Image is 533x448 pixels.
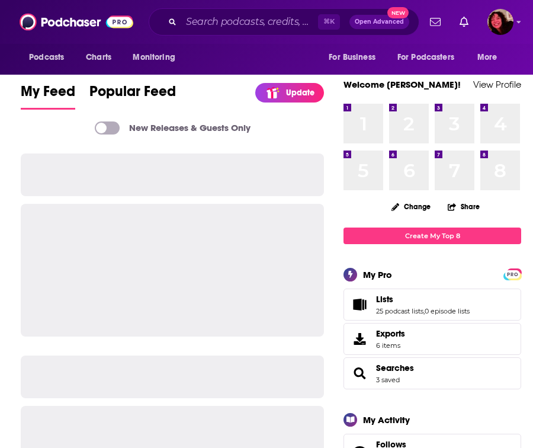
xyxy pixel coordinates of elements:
[349,15,409,29] button: Open AdvancedNew
[363,414,410,425] div: My Activity
[473,79,521,90] a: View Profile
[363,269,392,280] div: My Pro
[425,307,470,315] a: 0 episode lists
[343,323,521,355] a: Exports
[149,8,419,36] div: Search podcasts, credits, & more...
[376,307,423,315] a: 25 podcast lists
[469,46,512,69] button: open menu
[376,294,393,305] span: Lists
[181,12,318,31] input: Search podcasts, credits, & more...
[348,365,371,382] a: Searches
[21,82,75,107] span: My Feed
[95,121,251,135] a: New Releases & Guests Only
[505,270,519,279] span: PRO
[89,82,176,107] span: Popular Feed
[20,11,133,33] img: Podchaser - Follow, Share and Rate Podcasts
[21,46,79,69] button: open menu
[455,12,473,32] a: Show notifications dropdown
[477,49,497,66] span: More
[397,49,454,66] span: For Podcasters
[387,7,409,18] span: New
[505,269,519,278] a: PRO
[133,49,175,66] span: Monitoring
[423,307,425,315] span: ,
[425,12,445,32] a: Show notifications dropdown
[86,49,111,66] span: Charts
[376,341,405,350] span: 6 items
[355,19,404,25] span: Open Advanced
[376,363,414,373] a: Searches
[343,79,461,90] a: Welcome [PERSON_NAME]!
[376,376,400,384] a: 3 saved
[286,88,314,98] p: Update
[320,46,390,69] button: open menu
[329,49,375,66] span: For Business
[29,49,64,66] span: Podcasts
[255,83,324,103] a: Update
[89,82,176,110] a: Popular Feed
[343,357,521,389] span: Searches
[21,82,75,110] a: My Feed
[487,9,513,35] button: Show profile menu
[78,46,118,69] a: Charts
[124,46,190,69] button: open menu
[343,228,521,244] a: Create My Top 8
[390,46,471,69] button: open menu
[318,14,340,30] span: ⌘ K
[348,331,371,347] span: Exports
[376,328,405,339] span: Exports
[447,195,480,218] button: Share
[343,289,521,321] span: Lists
[348,296,371,313] a: Lists
[487,9,513,35] img: User Profile
[384,199,438,214] button: Change
[487,9,513,35] span: Logged in as Kathryn-Musilek
[376,294,470,305] a: Lists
